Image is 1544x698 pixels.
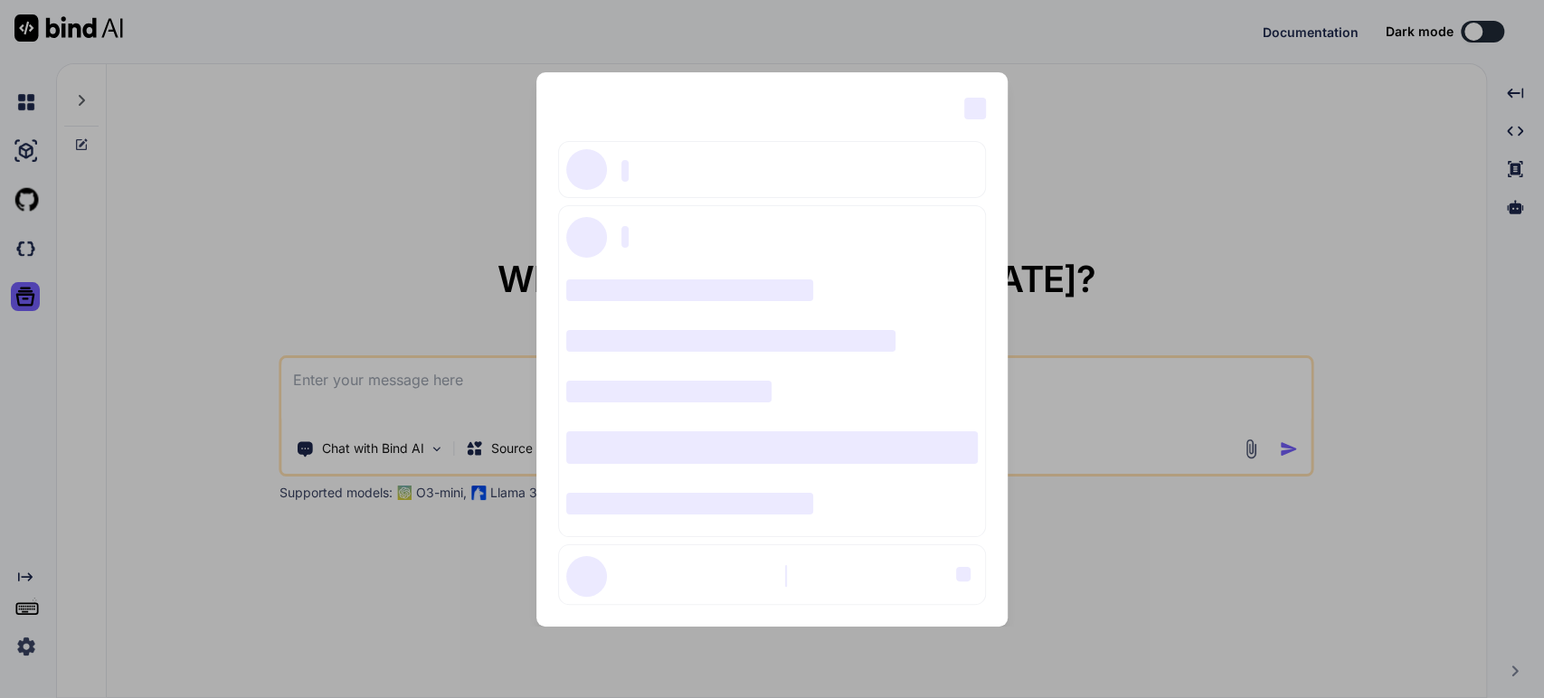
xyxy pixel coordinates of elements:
[621,226,629,248] span: ‌
[964,98,986,119] span: ‌
[566,493,813,514] span: ‌
[566,431,979,464] span: ‌
[566,217,607,258] span: ‌
[566,149,607,190] span: ‌
[956,567,971,581] span: ‌
[621,160,629,182] span: ‌
[566,381,772,402] span: ‌
[566,279,813,301] span: ‌
[566,556,607,597] span: ‌
[566,330,895,352] span: ‌
[785,565,787,587] span: ‌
